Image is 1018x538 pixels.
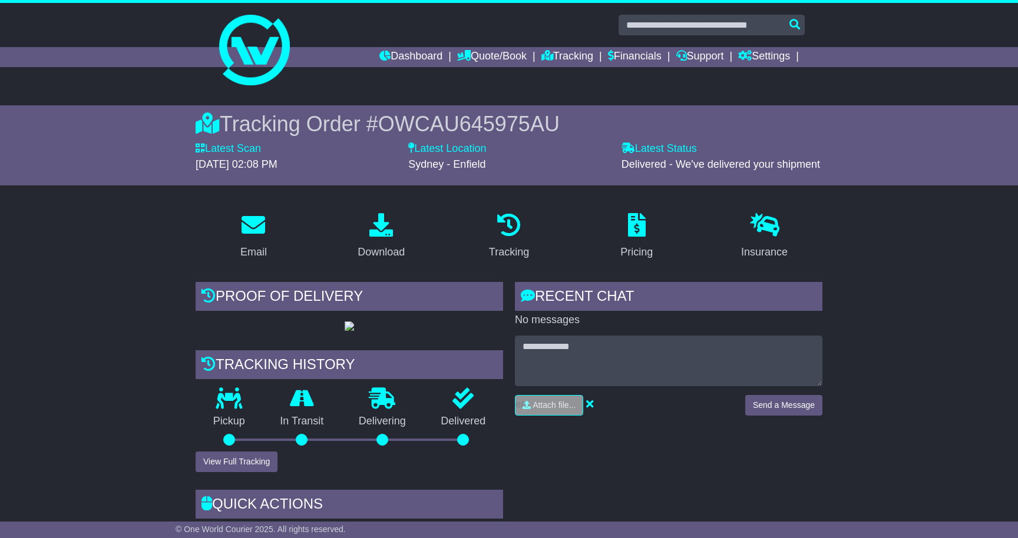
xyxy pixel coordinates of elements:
[741,244,788,260] div: Insurance
[196,350,503,382] div: Tracking history
[358,244,405,260] div: Download
[408,158,485,170] span: Sydney - Enfield
[176,524,346,534] span: © One World Courier 2025. All rights reserved.
[196,451,277,472] button: View Full Tracking
[620,244,653,260] div: Pricing
[745,395,822,416] button: Send a Message
[263,415,342,428] p: In Transit
[341,415,424,428] p: Delivering
[489,244,529,260] div: Tracking
[515,314,822,327] p: No messages
[622,142,697,155] label: Latest Status
[345,321,354,331] img: GetPodImage
[424,415,504,428] p: Delivered
[350,209,412,264] a: Download
[676,47,724,67] a: Support
[733,209,795,264] a: Insurance
[608,47,662,67] a: Financials
[196,490,503,522] div: Quick Actions
[196,142,261,155] label: Latest Scan
[196,111,822,137] div: Tracking Order #
[408,142,486,155] label: Latest Location
[233,209,275,264] a: Email
[481,209,537,264] a: Tracking
[196,158,277,170] span: [DATE] 02:08 PM
[196,415,263,428] p: Pickup
[378,112,560,136] span: OWCAU645975AU
[541,47,593,67] a: Tracking
[457,47,527,67] a: Quote/Book
[738,47,790,67] a: Settings
[622,158,820,170] span: Delivered - We've delivered your shipment
[515,282,822,314] div: RECENT CHAT
[379,47,442,67] a: Dashboard
[196,282,503,314] div: Proof of Delivery
[240,244,267,260] div: Email
[613,209,660,264] a: Pricing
